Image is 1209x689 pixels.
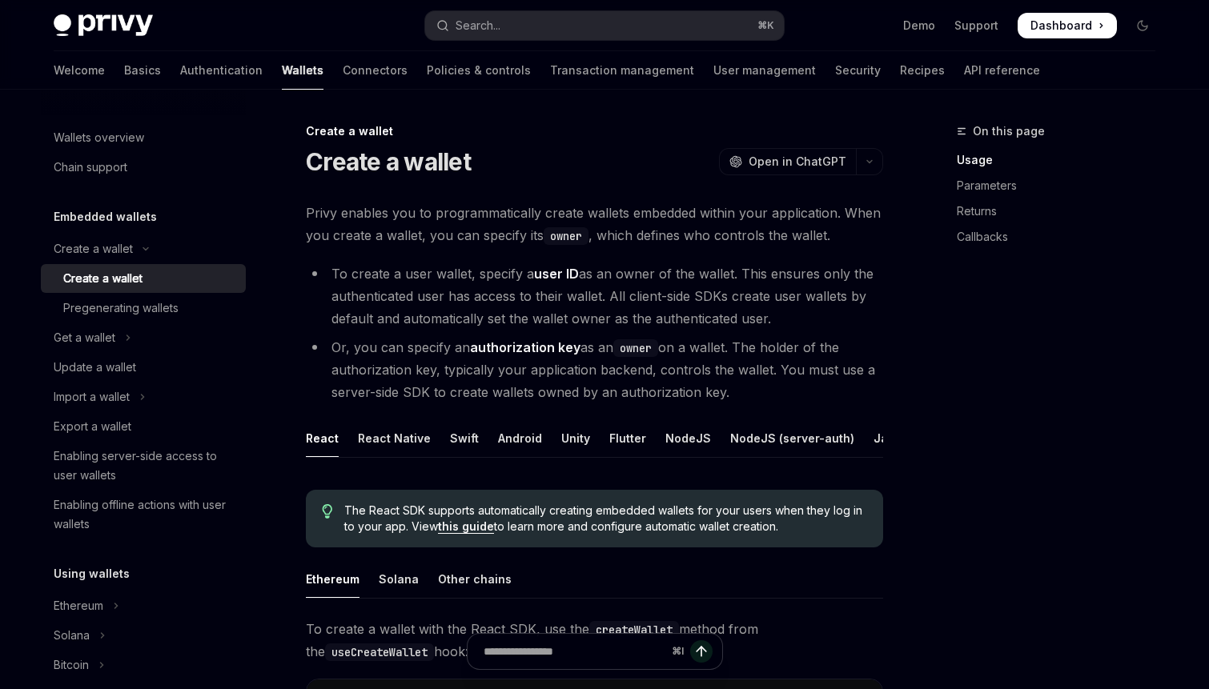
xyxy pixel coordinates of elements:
[54,51,105,90] a: Welcome
[470,339,580,355] strong: authorization key
[54,207,157,226] h5: Embedded wallets
[41,442,246,490] a: Enabling server-side access to user wallets
[544,227,588,245] code: owner
[438,519,494,534] a: this guide
[973,122,1045,141] span: On this page
[690,640,713,663] button: Send message
[41,591,246,620] button: Toggle Ethereum section
[665,419,711,457] div: NodeJS
[306,618,883,663] span: To create a wallet with the React SDK, use the method from the hook:
[54,626,90,645] div: Solana
[438,560,512,598] div: Other chains
[306,262,883,330] li: To create a user wallet, specify a as an owner of the wallet. This ensures only the authenticated...
[54,358,136,377] div: Update a wallet
[1030,18,1092,34] span: Dashboard
[41,294,246,322] a: Pregenerating wallets
[306,202,883,246] span: Privy enables you to programmatically create wallets embedded within your application. When you c...
[730,419,854,457] div: NodeJS (server-auth)
[41,234,246,263] button: Toggle Create a wallet section
[41,153,246,182] a: Chain support
[957,173,1168,198] a: Parameters
[54,596,103,615] div: Ethereum
[874,419,902,457] div: Java
[964,51,1040,90] a: API reference
[41,323,246,352] button: Toggle Get a wallet section
[609,419,646,457] div: Flutter
[54,158,127,177] div: Chain support
[306,147,471,176] h1: Create a wallet
[41,353,246,382] a: Update a wallet
[63,269,143,288] div: Create a wallet
[719,148,856,175] button: Open in ChatGPT
[498,419,542,457] div: Android
[1130,13,1155,38] button: Toggle dark mode
[322,504,333,519] svg: Tip
[306,419,339,457] div: React
[900,51,945,90] a: Recipes
[613,339,658,357] code: owner
[54,495,236,534] div: Enabling offline actions with user wallets
[713,51,816,90] a: User management
[54,328,115,347] div: Get a wallet
[54,128,144,147] div: Wallets overview
[589,621,679,639] code: createWallet
[306,123,883,139] div: Create a wallet
[484,634,665,669] input: Ask a question...
[1018,13,1117,38] a: Dashboard
[427,51,531,90] a: Policies & controls
[63,298,179,318] div: Pregenerating wallets
[561,419,590,457] div: Unity
[379,560,419,598] div: Solana
[550,51,694,90] a: Transaction management
[124,51,161,90] a: Basics
[54,655,89,675] div: Bitcoin
[306,560,359,598] div: Ethereum
[903,18,935,34] a: Demo
[41,412,246,441] a: Export a wallet
[54,14,153,37] img: dark logo
[534,266,579,282] strong: user ID
[954,18,998,34] a: Support
[358,419,431,457] div: React Native
[456,16,500,35] div: Search...
[41,621,246,650] button: Toggle Solana section
[306,336,883,403] li: Or, you can specify an as an on a wallet. The holder of the authorization key, typically your app...
[54,564,130,583] h5: Using wallets
[957,198,1168,224] a: Returns
[957,224,1168,250] a: Callbacks
[425,11,784,40] button: Open search
[282,51,323,90] a: Wallets
[41,651,246,679] button: Toggle Bitcoin section
[54,387,130,407] div: Import a wallet
[54,239,133,258] div: Create a wallet
[450,419,479,457] div: Swift
[41,383,246,411] button: Toggle Import a wallet section
[41,264,246,293] a: Create a wallet
[757,19,774,32] span: ⌘ K
[957,147,1168,173] a: Usage
[749,154,846,170] span: Open in ChatGPT
[344,503,867,535] span: The React SDK supports automatically creating embedded wallets for your users when they log in to...
[54,417,131,436] div: Export a wallet
[41,123,246,152] a: Wallets overview
[343,51,408,90] a: Connectors
[54,447,236,485] div: Enabling server-side access to user wallets
[180,51,263,90] a: Authentication
[835,51,881,90] a: Security
[41,491,246,539] a: Enabling offline actions with user wallets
